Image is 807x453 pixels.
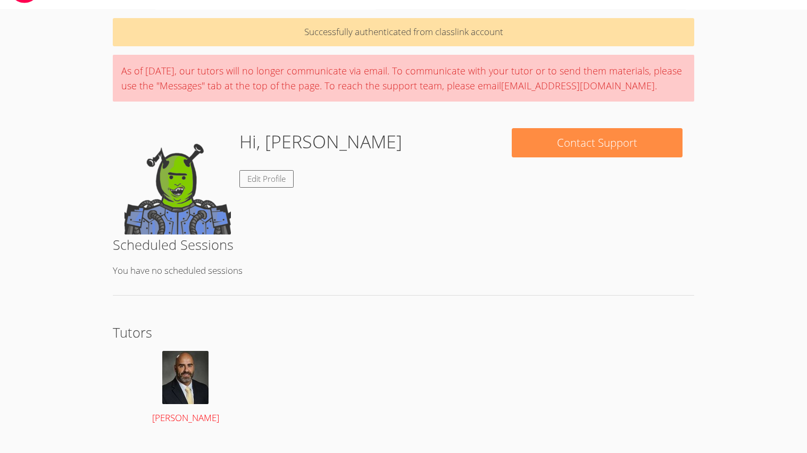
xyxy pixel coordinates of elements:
h2: Scheduled Sessions [113,234,694,255]
a: Edit Profile [239,170,294,188]
h1: Hi, [PERSON_NAME] [239,128,402,155]
img: default.png [124,128,231,234]
p: You have no scheduled sessions [113,263,694,279]
img: avatar.png [162,351,209,404]
button: Contact Support [512,128,682,157]
span: [PERSON_NAME] [152,412,219,424]
h2: Tutors [113,322,694,342]
p: Successfully authenticated from classlink account [113,18,694,46]
div: As of [DATE], our tutors will no longer communicate via email. To communicate with your tutor or ... [113,55,694,102]
a: [PERSON_NAME] [124,351,246,426]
